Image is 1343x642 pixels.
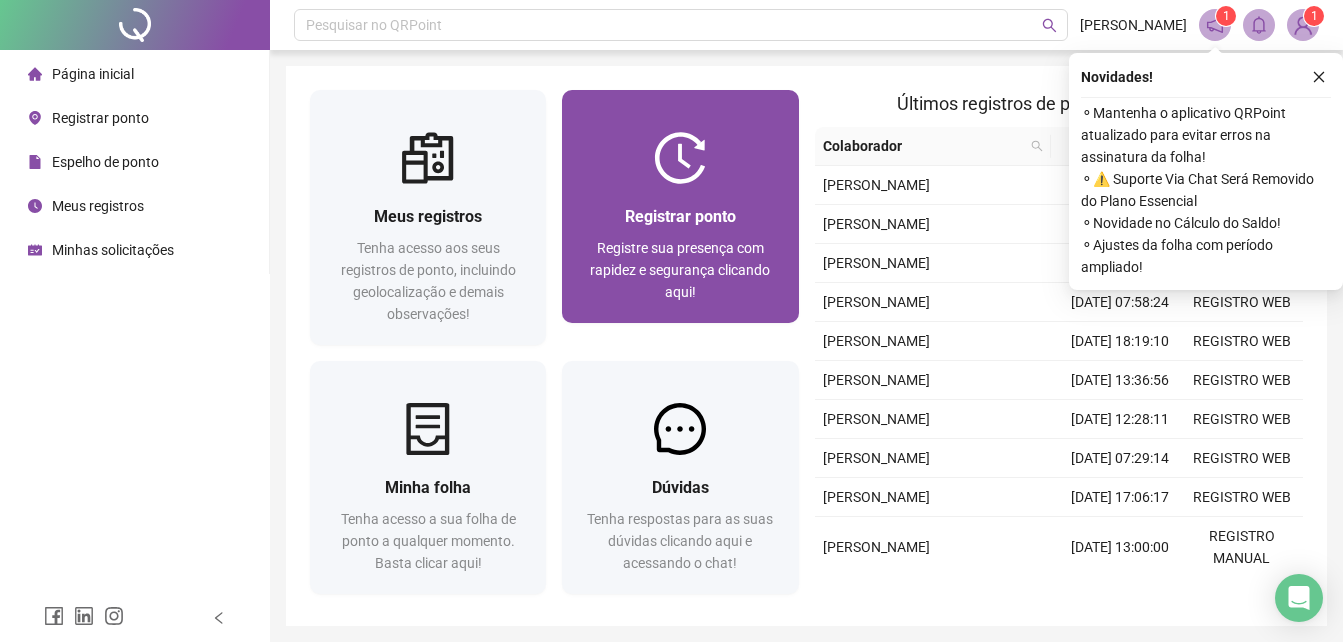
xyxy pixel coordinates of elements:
[562,90,798,323] a: Registrar pontoRegistre sua presença com rapidez e segurança clicando aqui!
[1081,234,1331,278] span: ⚬ Ajustes da folha com período ampliado!
[1059,361,1181,400] td: [DATE] 13:36:56
[1031,140,1043,152] span: search
[52,110,149,126] span: Registrar ponto
[1311,9,1318,23] span: 1
[1059,283,1181,322] td: [DATE] 07:58:24
[104,606,124,626] span: instagram
[1051,127,1169,166] th: Data/Hora
[310,361,546,594] a: Minha folhaTenha acesso a sua folha de ponto a qualquer momento. Basta clicar aqui!
[1181,439,1303,478] td: REGISTRO WEB
[1275,574,1323,622] div: Open Intercom Messenger
[1081,168,1331,212] span: ⚬ ⚠️ Suporte Via Chat Será Removido do Plano Essencial
[28,67,42,81] span: home
[1216,6,1236,26] sup: 1
[52,154,159,170] span: Espelho de ponto
[823,294,930,310] span: [PERSON_NAME]
[52,242,174,258] span: Minhas solicitações
[823,372,930,388] span: [PERSON_NAME]
[1223,9,1230,23] span: 1
[310,90,546,345] a: Meus registrosTenha acesso aos seus registros de ponto, incluindo geolocalização e demais observa...
[590,240,770,300] span: Registre sua presença com rapidez e segurança clicando aqui!
[587,511,773,571] span: Tenha respostas para as suas dúvidas clicando aqui e acessando o chat!
[1312,70,1326,84] span: close
[1181,517,1303,578] td: REGISTRO MANUAL
[1059,205,1181,244] td: [DATE] 13:26:58
[28,243,42,257] span: schedule
[1059,322,1181,361] td: [DATE] 18:19:10
[823,489,930,505] span: [PERSON_NAME]
[1059,166,1181,205] td: [DATE] 07:57:31
[823,333,930,349] span: [PERSON_NAME]
[562,361,798,594] a: DúvidasTenha respostas para as suas dúvidas clicando aqui e acessando o chat!
[1181,361,1303,400] td: REGISTRO WEB
[1027,131,1047,161] span: search
[1059,517,1181,578] td: [DATE] 13:00:00
[823,539,930,555] span: [PERSON_NAME]
[1081,102,1331,168] span: ⚬ Mantenha o aplicativo QRPoint atualizado para evitar erros na assinatura da folha!
[1081,212,1331,234] span: ⚬ Novidade no Cálculo do Saldo!
[823,411,930,427] span: [PERSON_NAME]
[823,255,930,271] span: [PERSON_NAME]
[52,198,144,214] span: Meus registros
[28,199,42,213] span: clock-circle
[1059,478,1181,517] td: [DATE] 17:06:17
[341,511,516,571] span: Tenha acesso a sua folha de ponto a qualquer momento. Basta clicar aqui!
[625,207,736,226] span: Registrar ponto
[1059,439,1181,478] td: [DATE] 07:29:14
[374,207,482,226] span: Meus registros
[897,93,1220,114] span: Últimos registros de ponto sincronizados
[652,478,709,497] span: Dúvidas
[341,240,516,322] span: Tenha acesso aos seus registros de ponto, incluindo geolocalização e demais observações!
[1059,135,1145,157] span: Data/Hora
[385,478,471,497] span: Minha folha
[1081,66,1153,88] span: Novidades !
[28,111,42,125] span: environment
[1181,478,1303,517] td: REGISTRO WEB
[1181,322,1303,361] td: REGISTRO WEB
[28,155,42,169] span: file
[1181,400,1303,439] td: REGISTRO WEB
[1080,14,1187,36] span: [PERSON_NAME]
[44,606,64,626] span: facebook
[823,450,930,466] span: [PERSON_NAME]
[823,135,1024,157] span: Colaborador
[1288,10,1318,40] img: 85647
[1304,6,1324,26] sup: Atualize o seu contato no menu Meus Dados
[1042,18,1057,33] span: search
[74,606,94,626] span: linkedin
[823,216,930,232] span: [PERSON_NAME]
[1059,244,1181,283] td: [DATE] 12:32:13
[212,611,226,625] span: left
[823,177,930,193] span: [PERSON_NAME]
[1206,16,1224,34] span: notification
[1181,283,1303,322] td: REGISTRO WEB
[52,66,134,82] span: Página inicial
[1059,400,1181,439] td: [DATE] 12:28:11
[1250,16,1268,34] span: bell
